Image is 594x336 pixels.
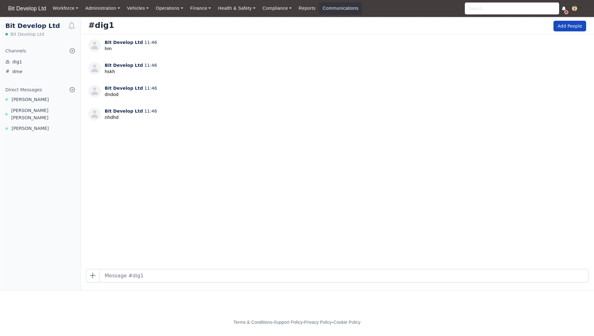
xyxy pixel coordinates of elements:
[105,68,157,75] p: hskh
[49,2,82,14] a: Workforce
[12,96,49,103] span: [PERSON_NAME]
[105,40,143,45] span: Bit Develop Ltd
[88,21,114,30] h3: #dig1
[0,107,80,121] a: [PERSON_NAME] [PERSON_NAME]
[124,2,152,14] a: Vehicles
[304,320,332,325] a: Privacy Policy
[152,2,186,14] a: Operations
[105,91,157,98] p: dndod
[0,125,80,132] a: [PERSON_NAME]
[144,86,157,91] span: 11:46
[234,320,272,325] a: Terms & Conditions
[215,2,259,14] a: Health & Safety
[105,86,143,91] span: Bit Develop Ltd
[0,96,80,103] a: [PERSON_NAME]
[5,86,42,93] div: Direct Messages
[144,63,157,68] span: 11:46
[118,319,476,326] div: - - -
[82,2,123,14] a: Administration
[5,2,49,15] span: Bit Develop Ltd
[333,320,360,325] a: Cookie Policy
[295,2,319,14] a: Reports
[5,22,68,30] h1: Bit Develop Ltd
[105,109,143,114] span: Bit Develop Ltd
[5,47,26,55] div: Channels
[0,67,80,77] a: dme
[100,269,588,282] input: Message #dig1
[0,57,80,67] a: dig1
[144,40,157,45] span: 11:46
[144,109,157,114] span: 11:46
[105,63,143,68] span: Bit Develop Ltd
[187,2,215,14] a: Finance
[553,21,586,31] button: Add People
[11,107,75,121] span: [PERSON_NAME] [PERSON_NAME]
[105,114,157,121] p: nhdhd
[465,3,559,14] input: Search...
[319,2,362,14] a: Communications
[274,320,303,325] a: Support Policy
[5,3,49,15] a: Bit Develop Ltd
[10,31,44,37] span: Bit Develop Ltd
[563,306,594,336] iframe: Chat Widget
[259,2,295,14] a: Compliance
[105,45,157,52] p: hm
[12,125,49,132] span: [PERSON_NAME]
